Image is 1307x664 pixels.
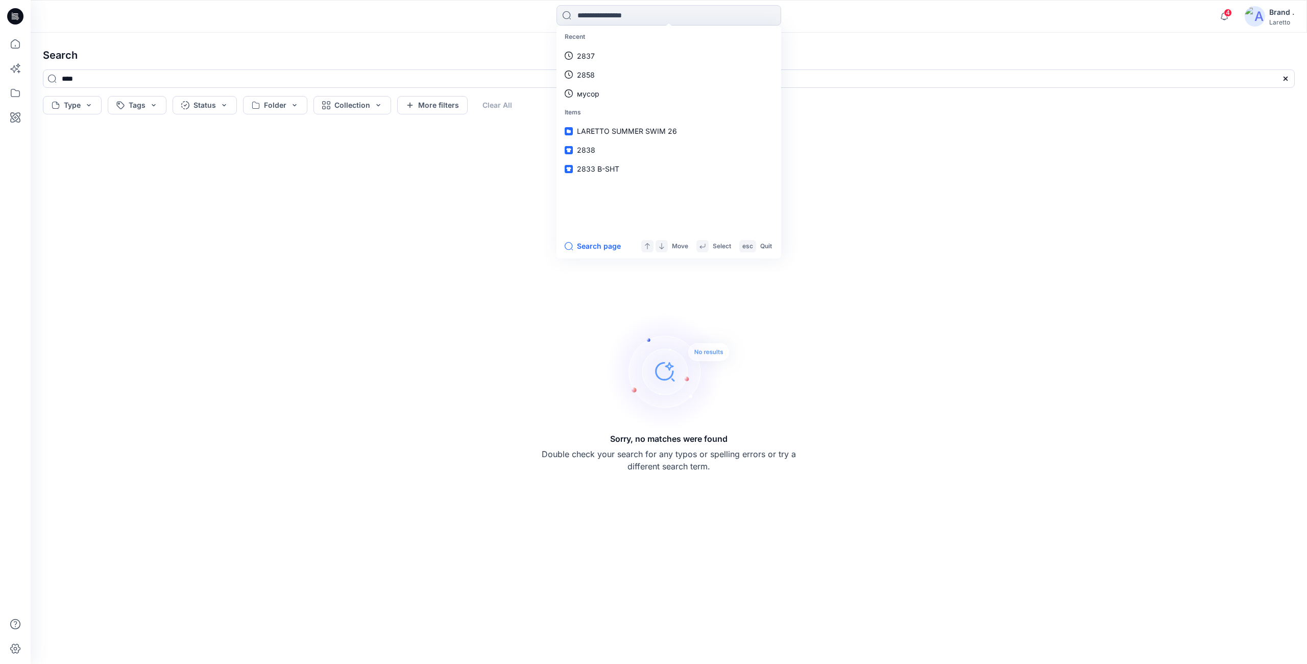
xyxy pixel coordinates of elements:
a: 2833 B-SHT [559,159,779,178]
a: LARETTO SUMMER SWIM 26 [559,122,779,140]
button: Tags [108,96,166,114]
img: avatar [1245,6,1265,27]
span: LARETTO SUMMER SWIM 26 [577,127,677,135]
p: Quit [760,241,772,252]
button: Collection [313,96,391,114]
p: Double check your search for any typos or spelling errors or try a different search term. [541,448,796,472]
p: 2837 [577,51,595,61]
button: Type [43,96,102,114]
div: Brand . [1269,6,1294,18]
p: esc [742,241,753,252]
a: мусор [559,84,779,103]
p: Items [559,103,779,122]
h5: Sorry, no matches were found [610,433,728,445]
button: Status [173,96,237,114]
p: 2858 [577,69,595,80]
a: 2837 [559,46,779,65]
span: 4 [1224,9,1232,17]
div: Laretto [1269,18,1294,26]
button: Search page [565,240,621,252]
h4: Search [35,41,1303,69]
a: 2838 [559,140,779,159]
p: Recent [559,28,779,46]
span: 2838 [577,146,595,154]
button: Folder [243,96,307,114]
button: More filters [397,96,468,114]
span: 2833 B-SHT [577,164,619,173]
p: Select [713,241,731,252]
p: Move [672,241,688,252]
a: 2858 [559,65,779,84]
img: Sorry, no matches were found [606,310,748,433]
p: мусор [577,88,599,99]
